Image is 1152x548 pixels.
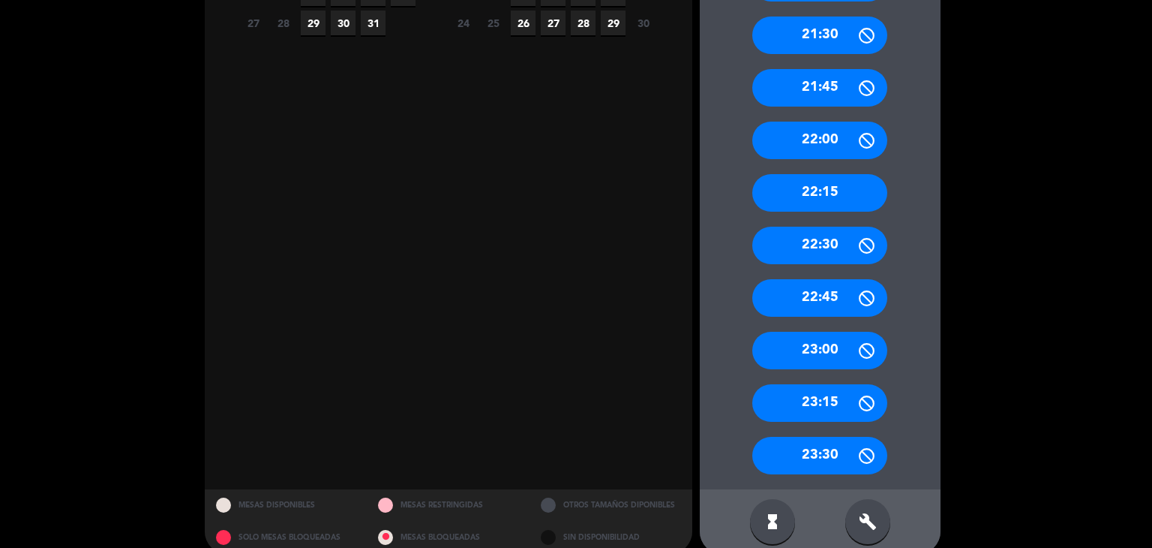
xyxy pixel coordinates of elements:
span: 31 [361,11,385,35]
span: 28 [571,11,595,35]
div: 21:30 [752,17,887,54]
i: build [859,513,877,531]
div: 22:45 [752,279,887,317]
span: 27 [241,11,265,35]
div: OTROS TAMAÑOS DIPONIBLES [529,489,692,522]
i: hourglass_full [763,513,781,531]
span: 29 [601,11,625,35]
div: 23:00 [752,332,887,369]
span: 30 [631,11,655,35]
span: 30 [331,11,355,35]
div: 22:15 [752,174,887,212]
span: 28 [271,11,295,35]
span: 25 [481,11,505,35]
div: MESAS RESTRINGIDAS [367,489,529,522]
div: MESAS DISPONIBLES [205,489,367,522]
span: 29 [301,11,325,35]
div: 21:45 [752,69,887,107]
span: 26 [511,11,535,35]
div: 23:30 [752,437,887,474]
div: 22:00 [752,122,887,159]
span: 24 [451,11,475,35]
div: 23:15 [752,384,887,422]
div: 22:30 [752,227,887,264]
span: 27 [541,11,565,35]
